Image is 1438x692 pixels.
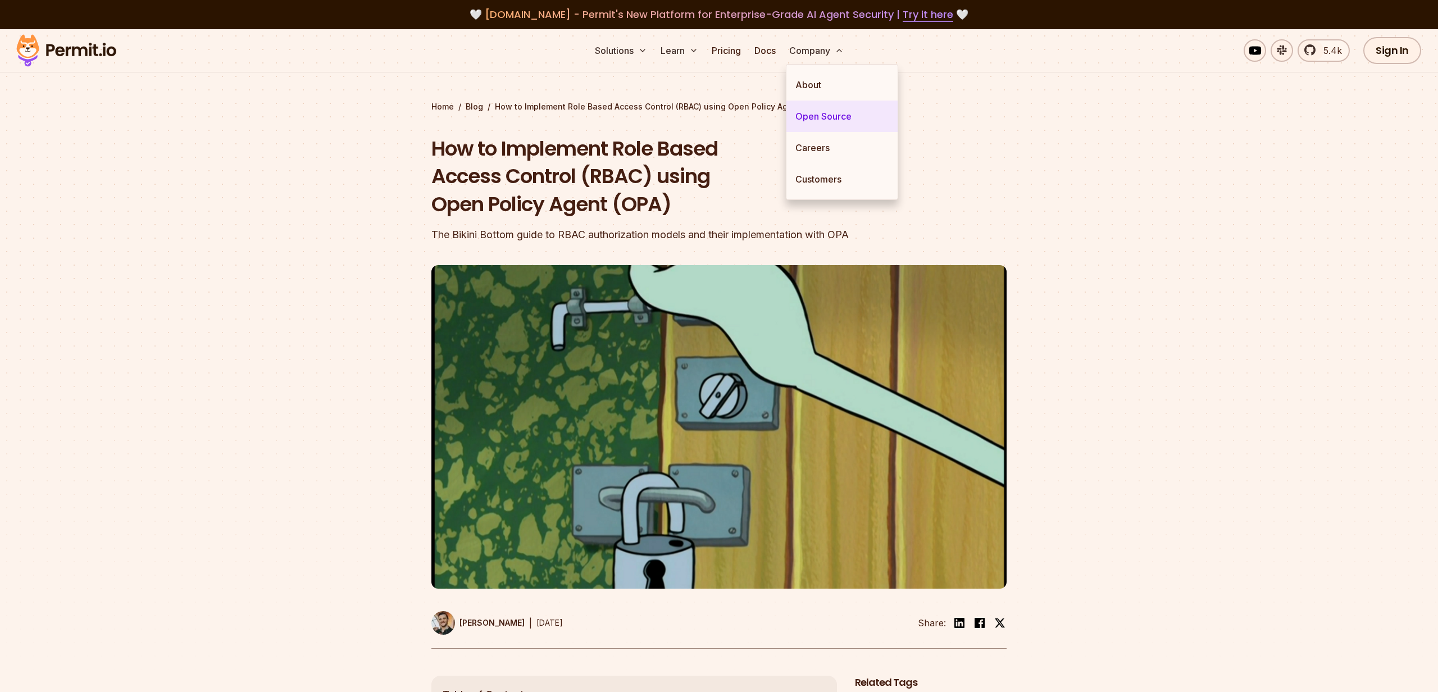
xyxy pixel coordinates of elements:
[536,618,563,627] time: [DATE]
[973,616,986,630] img: facebook
[994,617,1005,629] img: twitter
[459,617,525,629] p: [PERSON_NAME]
[431,135,863,218] h1: How to Implement Role Based Access Control (RBAC) using Open Policy Agent (OPA)
[431,611,525,635] a: [PERSON_NAME]
[750,39,780,62] a: Docs
[431,101,1007,112] div: / /
[466,101,483,112] a: Blog
[27,7,1411,22] div: 🤍 🤍
[786,132,898,163] a: Careers
[1317,44,1342,57] span: 5.4k
[855,676,1007,690] h2: Related Tags
[1298,39,1350,62] a: 5.4k
[529,616,532,630] div: |
[485,7,953,21] span: [DOMAIN_NAME] - Permit's New Platform for Enterprise-Grade AI Agent Security |
[786,163,898,195] a: Customers
[786,101,898,132] a: Open Source
[903,7,953,22] a: Try it here
[707,39,745,62] a: Pricing
[431,611,455,635] img: Daniel Bass
[786,69,898,101] a: About
[1363,37,1421,64] a: Sign In
[785,39,848,62] button: Company
[11,31,121,70] img: Permit logo
[918,616,946,630] li: Share:
[431,265,1007,589] img: How to Implement Role Based Access Control (RBAC) using Open Policy Agent (OPA)
[431,227,863,243] div: The Bikini Bottom guide to RBAC authorization models and their implementation with OPA
[953,616,966,630] img: linkedin
[590,39,652,62] button: Solutions
[431,101,454,112] a: Home
[656,39,703,62] button: Learn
